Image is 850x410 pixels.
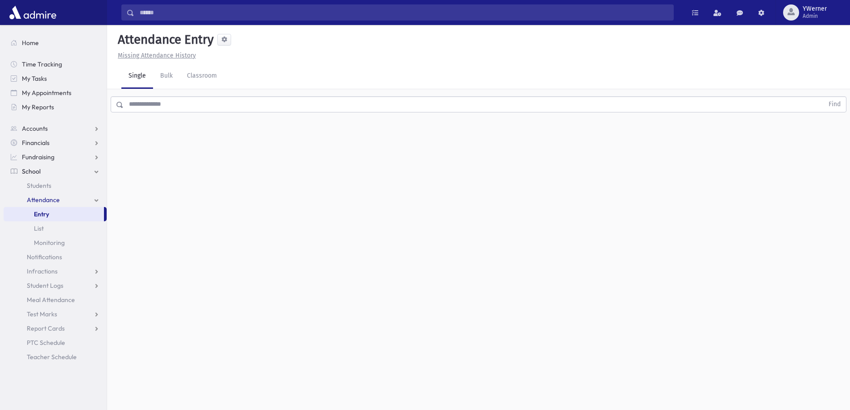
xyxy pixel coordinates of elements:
span: My Appointments [22,89,71,97]
a: Teacher Schedule [4,350,107,364]
a: Single [121,64,153,89]
span: Teacher Schedule [27,353,77,361]
a: School [4,164,107,178]
span: My Tasks [22,75,47,83]
a: My Tasks [4,71,107,86]
a: Test Marks [4,307,107,321]
span: School [22,167,41,175]
u: Missing Attendance History [118,52,196,59]
span: Admin [803,12,827,20]
span: Infractions [27,267,58,275]
a: Notifications [4,250,107,264]
a: Fundraising [4,150,107,164]
img: AdmirePro [7,4,58,21]
span: Monitoring [34,239,65,247]
a: Financials [4,136,107,150]
span: Report Cards [27,324,65,332]
input: Search [134,4,673,21]
span: Attendance [27,196,60,204]
span: Test Marks [27,310,57,318]
a: Home [4,36,107,50]
span: My Reports [22,103,54,111]
span: Students [27,182,51,190]
h5: Attendance Entry [114,32,214,47]
a: Accounts [4,121,107,136]
span: Meal Attendance [27,296,75,304]
a: Student Logs [4,278,107,293]
span: Student Logs [27,282,63,290]
button: Find [823,97,846,112]
a: Students [4,178,107,193]
span: Home [22,39,39,47]
span: Financials [22,139,50,147]
a: My Reports [4,100,107,114]
a: List [4,221,107,236]
span: Fundraising [22,153,54,161]
a: My Appointments [4,86,107,100]
span: Notifications [27,253,62,261]
a: Time Tracking [4,57,107,71]
a: PTC Schedule [4,335,107,350]
span: PTC Schedule [27,339,65,347]
span: YWerner [803,5,827,12]
a: Meal Attendance [4,293,107,307]
a: Monitoring [4,236,107,250]
span: Accounts [22,124,48,133]
a: Missing Attendance History [114,52,196,59]
a: Attendance [4,193,107,207]
a: Report Cards [4,321,107,335]
a: Infractions [4,264,107,278]
span: List [34,224,44,232]
a: Bulk [153,64,180,89]
span: Entry [34,210,49,218]
span: Time Tracking [22,60,62,68]
a: Entry [4,207,104,221]
a: Classroom [180,64,224,89]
